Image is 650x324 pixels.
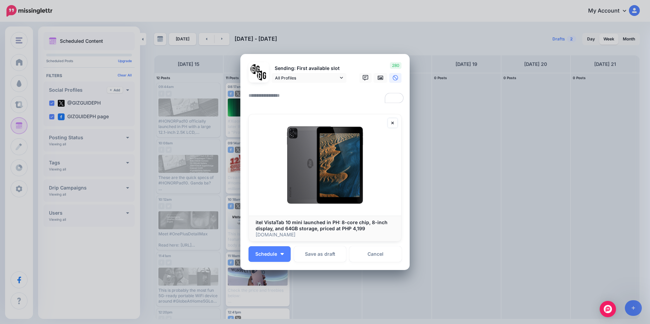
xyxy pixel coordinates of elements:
[257,71,267,80] img: JT5sWCfR-79925.png
[256,219,388,231] b: itel VistaTab 10 mini launched in PH: 8-core chip, 8-inch display, and 64GB storage, priced at PH...
[280,253,284,255] img: arrow-down-white.png
[249,91,405,105] textarea: To enrich screen reader interactions, please activate Accessibility in Grammarly extension settings
[249,246,291,262] button: Schedule
[256,232,394,238] p: [DOMAIN_NAME]
[275,74,338,82] span: All Profiles
[249,114,401,216] img: itel VistaTab 10 mini launched in PH: 8-core chip, 8-inch display, and 64GB storage, priced at PH...
[272,73,346,83] a: All Profiles
[255,252,277,256] span: Schedule
[600,301,616,317] div: Open Intercom Messenger
[349,246,401,262] a: Cancel
[272,65,346,72] p: Sending: First available slot
[390,62,401,69] span: 280
[294,246,346,262] button: Save as draft
[251,64,260,74] img: 353459792_649996473822713_4483302954317148903_n-bsa138318.png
